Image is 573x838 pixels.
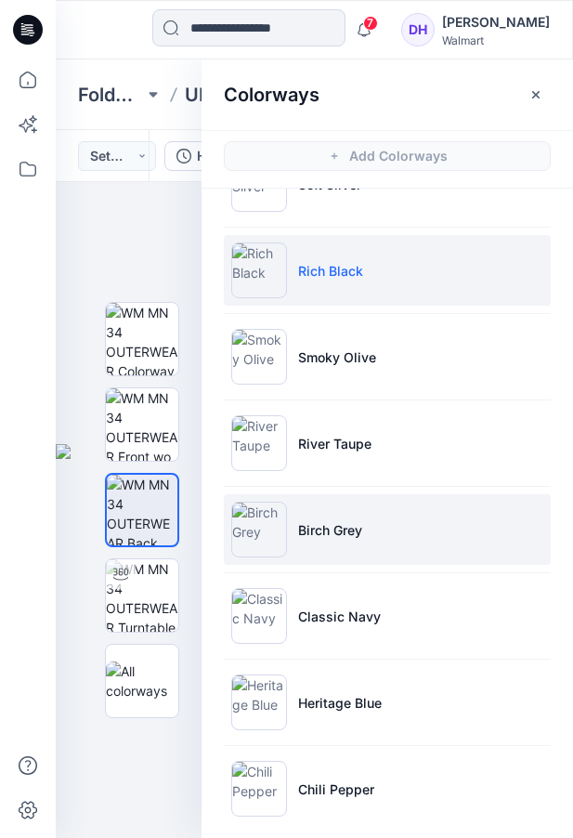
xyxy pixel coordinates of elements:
[231,502,287,557] img: Birch Grey
[231,674,287,730] img: Heritage Blue
[106,559,178,632] img: WM MN 34 OUTERWEAR Turntable with Avatar
[185,82,251,108] a: UP_DHG_D23_Men's Outerwear
[106,661,178,701] img: All colorways
[231,588,287,644] img: Classic Navy
[401,13,435,46] div: DH
[197,146,282,166] div: HQ017483_OT MENS SOFTSHELL VEST
[298,347,376,367] p: Smoky Olive
[442,33,550,47] div: Walmart
[164,141,294,171] button: HQ017483_OT MENS SOFTSHELL VEST
[231,415,287,471] img: River Taupe
[298,434,371,453] p: River Taupe
[231,761,287,817] img: Chili Pepper
[298,779,374,799] p: Chili Pepper
[298,607,381,626] p: Classic Navy
[106,303,178,375] img: WM MN 34 OUTERWEAR Colorway wo Avatar
[78,82,144,108] a: Folders
[224,84,319,106] h2: Colorways
[363,16,378,31] span: 7
[298,261,363,281] p: Rich Black
[298,520,362,540] p: Birch Grey
[231,329,287,385] img: Smoky Olive
[298,693,382,713] p: Heritage Blue
[106,388,178,461] img: WM MN 34 OUTERWEAR Front wo Avatar
[442,11,550,33] div: [PERSON_NAME]
[231,242,287,298] img: Rich Black
[107,475,177,545] img: WM MN 34 OUTERWEAR Back wo Avatar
